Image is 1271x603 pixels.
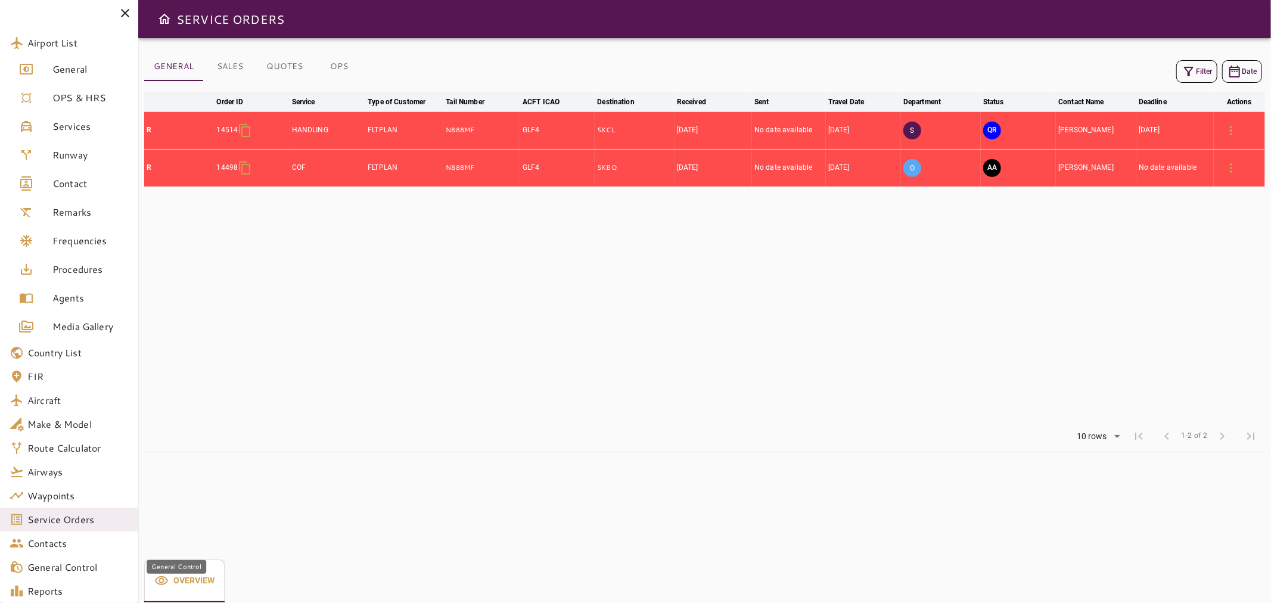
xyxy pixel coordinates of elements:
[1139,95,1167,109] div: Deadline
[217,95,244,109] div: Order ID
[983,159,1001,177] button: AWAITING ASSIGNMENT
[365,111,443,149] td: FLTPLAN
[446,95,499,109] span: Tail Number
[368,95,441,109] span: Type of Customer
[1074,431,1110,442] div: 10 rows
[1136,111,1214,149] td: [DATE]
[983,95,1020,109] span: Status
[147,163,212,173] p: R
[27,393,129,408] span: Aircraft
[1139,95,1182,109] span: Deadline
[257,52,312,81] button: QUOTES
[903,122,921,139] p: S
[27,417,129,431] span: Make & Model
[1182,430,1208,442] span: 1-2 of 2
[27,489,129,503] span: Waypoints
[217,163,238,173] p: 14498
[903,95,941,109] div: Department
[290,149,366,187] td: COF
[1176,60,1217,83] button: Filter
[597,95,650,109] span: Destination
[27,512,129,527] span: Service Orders
[203,52,257,81] button: SALES
[27,346,129,360] span: Country List
[446,125,518,135] p: N888MF
[27,465,129,479] span: Airways
[1069,428,1124,446] div: 10 rows
[752,149,826,187] td: No date available
[1208,422,1236,450] span: Next Page
[52,62,129,76] span: General
[1124,422,1153,450] span: First Page
[27,536,129,551] span: Contacts
[752,111,826,149] td: No date available
[153,7,176,31] button: Open drawer
[368,95,425,109] div: Type of Customer
[52,91,129,105] span: OPS & HRS
[675,149,752,187] td: [DATE]
[828,95,880,109] span: Travel Date
[520,111,595,149] td: GLF4
[1217,154,1245,182] button: Details
[52,148,129,162] span: Runway
[1222,60,1262,83] button: Date
[52,205,129,219] span: Remarks
[27,584,129,598] span: Reports
[27,369,129,384] span: FIR
[144,560,225,602] div: basic tabs example
[828,95,864,109] div: Travel Date
[290,111,366,149] td: HANDLING
[1056,149,1136,187] td: [PERSON_NAME]
[903,159,921,177] p: O
[144,560,225,602] button: Overview
[677,95,706,109] div: Received
[365,149,443,187] td: FLTPLAN
[27,36,129,50] span: Airport List
[826,111,901,149] td: [DATE]
[597,125,672,135] p: SKCL
[983,95,1004,109] div: Status
[1058,95,1120,109] span: Contact Name
[144,52,366,81] div: basic tabs example
[1236,422,1265,450] span: Last Page
[52,291,129,305] span: Agents
[312,52,366,81] button: OPS
[523,95,575,109] span: ACFT ICAO
[292,95,315,109] div: Service
[52,319,129,334] span: Media Gallery
[983,122,1001,139] button: QUOTE REQUESTED
[523,95,560,109] div: ACFT ICAO
[27,560,129,574] span: General Control
[446,163,518,173] p: N888MF
[52,262,129,276] span: Procedures
[520,149,595,187] td: GLF4
[147,560,206,574] div: General Control
[27,441,129,455] span: Route Calculator
[1153,422,1182,450] span: Previous Page
[52,119,129,133] span: Services
[1056,111,1136,149] td: [PERSON_NAME]
[754,95,769,109] div: Sent
[1136,149,1214,187] td: No date available
[675,111,752,149] td: [DATE]
[597,163,672,173] p: SKBO
[144,52,203,81] button: GENERAL
[597,95,634,109] div: Destination
[176,10,284,29] h6: SERVICE ORDERS
[217,125,238,135] p: 14514
[52,234,129,248] span: Frequencies
[1058,95,1104,109] div: Contact Name
[147,125,212,135] p: R
[826,149,901,187] td: [DATE]
[677,95,722,109] span: Received
[52,176,129,191] span: Contact
[292,95,331,109] span: Service
[754,95,785,109] span: Sent
[1217,116,1245,145] button: Details
[446,95,484,109] div: Tail Number
[217,95,259,109] span: Order ID
[903,95,956,109] span: Department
